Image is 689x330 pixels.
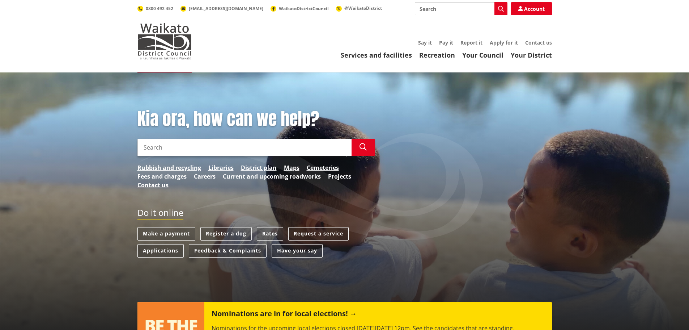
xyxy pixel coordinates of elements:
[137,163,201,172] a: Rubbish and recycling
[241,163,277,172] a: District plan
[208,163,234,172] a: Libraries
[200,227,252,241] a: Register a dog
[279,5,329,12] span: WaikatoDistrictCouncil
[460,39,482,46] a: Report it
[511,2,552,15] a: Account
[328,172,351,181] a: Projects
[137,181,169,189] a: Contact us
[223,172,321,181] a: Current and upcoming roadworks
[272,244,323,258] a: Have your say
[257,227,283,241] a: Rates
[525,39,552,46] a: Contact us
[137,109,375,130] h1: Kia ora, how can we help?
[137,208,183,220] h2: Do it online
[307,163,339,172] a: Cemeteries
[146,5,173,12] span: 0800 492 452
[284,163,299,172] a: Maps
[137,172,187,181] a: Fees and charges
[418,39,432,46] a: Say it
[462,51,503,59] a: Your Council
[137,5,173,12] a: 0800 492 452
[189,244,267,258] a: Feedback & Complaints
[344,5,382,11] span: @WaikatoDistrict
[137,139,352,156] input: Search input
[490,39,518,46] a: Apply for it
[288,227,349,241] a: Request a service
[336,5,382,11] a: @WaikatoDistrict
[415,2,507,15] input: Search input
[137,23,192,59] img: Waikato District Council - Te Kaunihera aa Takiwaa o Waikato
[137,227,195,241] a: Make a payment
[439,39,453,46] a: Pay it
[271,5,329,12] a: WaikatoDistrictCouncil
[341,51,412,59] a: Services and facilities
[212,309,357,320] h2: Nominations are in for local elections!
[180,5,263,12] a: [EMAIL_ADDRESS][DOMAIN_NAME]
[194,172,216,181] a: Careers
[419,51,455,59] a: Recreation
[137,244,184,258] a: Applications
[189,5,263,12] span: [EMAIL_ADDRESS][DOMAIN_NAME]
[511,51,552,59] a: Your District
